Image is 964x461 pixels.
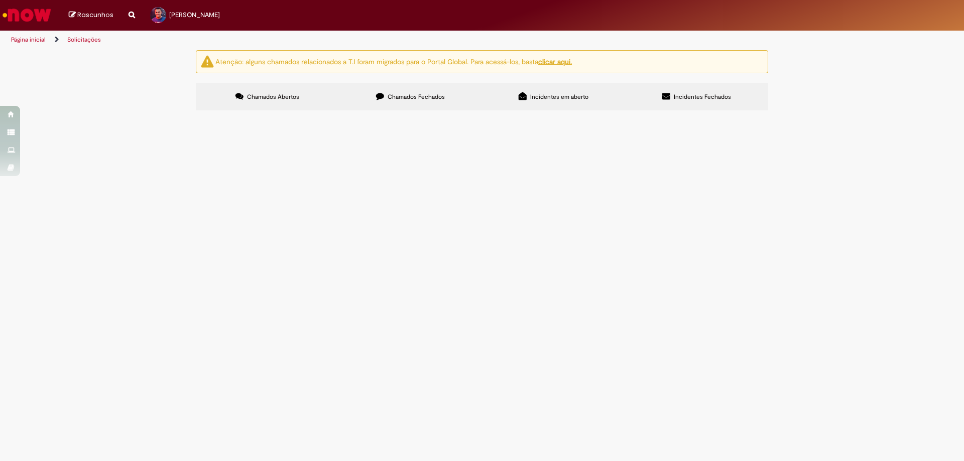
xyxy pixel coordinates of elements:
span: Chamados Fechados [388,93,445,101]
a: Solicitações [67,36,101,44]
a: clicar aqui. [538,57,572,66]
ng-bind-html: Atenção: alguns chamados relacionados a T.I foram migrados para o Portal Global. Para acessá-los,... [215,57,572,66]
span: Chamados Abertos [247,93,299,101]
ul: Trilhas de página [8,31,635,49]
span: Incidentes em aberto [530,93,588,101]
span: Rascunhos [77,10,113,20]
span: Incidentes Fechados [674,93,731,101]
span: [PERSON_NAME] [169,11,220,19]
a: Rascunhos [69,11,113,20]
a: Página inicial [11,36,46,44]
img: ServiceNow [1,5,53,25]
